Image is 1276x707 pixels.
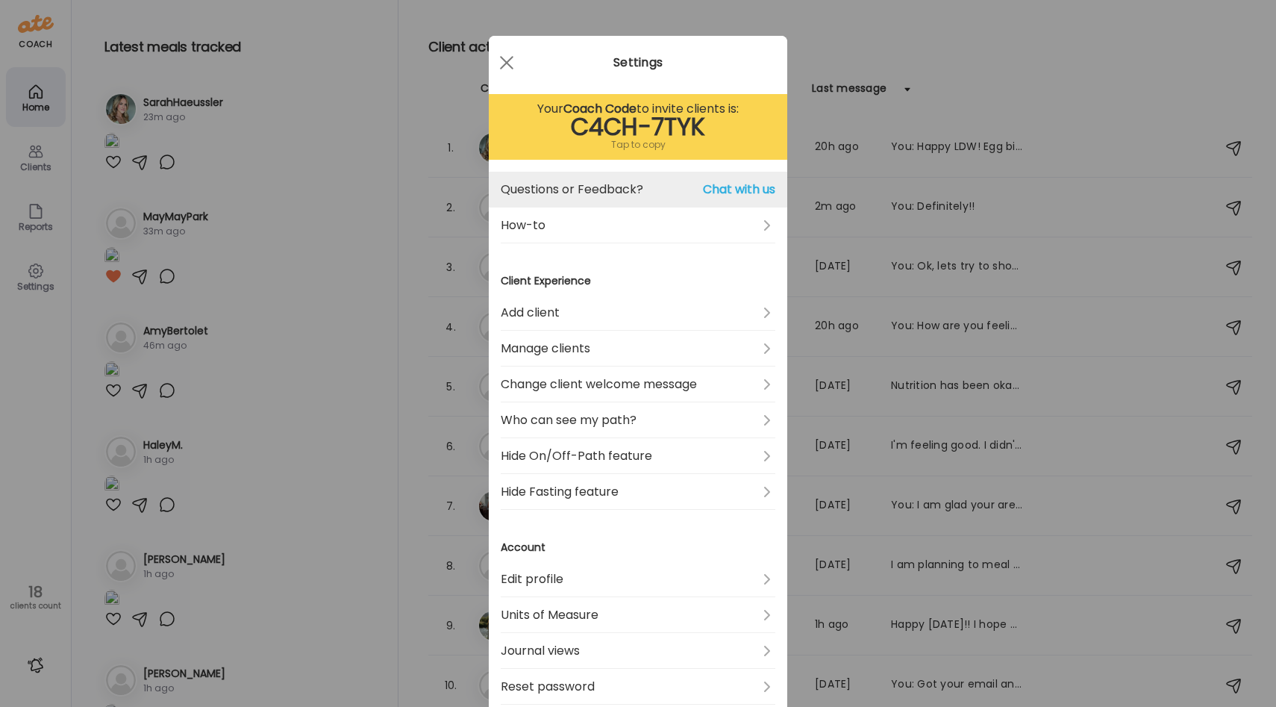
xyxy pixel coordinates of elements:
h3: Client Experience [501,273,775,289]
a: Questions or Feedback?Chat with us [501,172,775,208]
div: Tap to copy [501,136,775,154]
a: Hide Fasting feature [501,474,775,510]
a: Hide On/Off-Path feature [501,438,775,474]
div: Your to invite clients is: [501,100,775,118]
a: Units of Measure [501,597,775,633]
a: Reset password [501,669,775,705]
a: How-to [501,208,775,243]
b: Coach Code [563,100,637,117]
a: Manage clients [501,331,775,367]
a: Change client welcome message [501,367,775,402]
a: Who can see my path? [501,402,775,438]
div: Settings [489,54,787,72]
a: Add client [501,295,775,331]
h3: Account [501,540,775,555]
span: Chat with us [703,181,775,199]
a: Edit profile [501,561,775,597]
div: C4CH-7TYK [501,118,775,136]
a: Journal views [501,633,775,669]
